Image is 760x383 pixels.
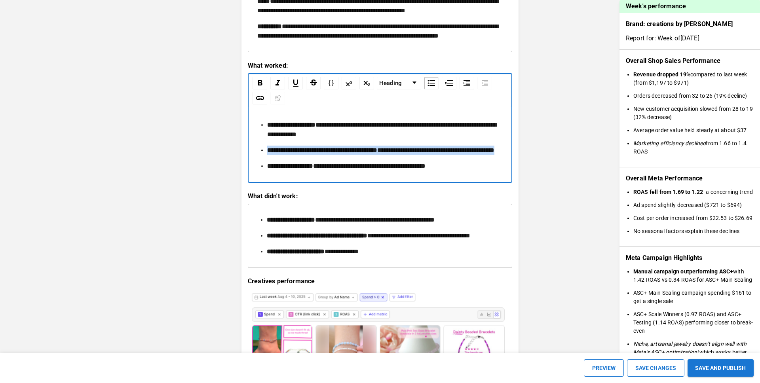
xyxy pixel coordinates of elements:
button: PREVIEW [584,359,624,377]
div: Strikethrough [306,77,321,89]
p: Brand: creations by [PERSON_NAME] [626,19,754,29]
li: ASC+ Scale Winners (0.97 ROAS) and ASC+ Testing (1.14 ROAS) performing closer to break-even [633,310,754,335]
div: Bold [253,77,267,89]
div: rdw-list-control [422,77,494,89]
strong: Revenue dropped 19% [633,71,690,78]
div: Underline [288,77,303,89]
div: Monospace [324,77,338,89]
button: SAVE AND PUBLISH [688,359,754,377]
li: Orders decreased from 32 to 26 (19% decline) [633,92,754,100]
p: What worked: [248,62,512,70]
li: from 1.66 to 1.4 ROAS [633,139,754,156]
li: No seasonal factors explain these declines [633,227,754,235]
li: Cost per order increased from $22.53 to $26.69 [633,214,754,222]
div: rdw-editor [257,215,503,256]
div: Subscript [359,77,374,89]
li: (which works better for mass-market products) [633,340,754,365]
div: Outdent [477,77,492,89]
li: Average order value held steady at about $37 [633,126,754,135]
div: rdw-toolbar [249,74,511,107]
p: Report for: Week of [DATE] [626,34,754,43]
p: Week's performance [626,2,686,11]
p: What didn't work: [248,192,512,201]
div: rdw-editor [258,120,503,171]
div: rdw-wrapper [249,74,511,182]
div: Unlink [270,92,285,104]
li: with 1.42 ROAS vs 0.34 ROAS for ASC+ Main Scaling [633,267,754,284]
p: Creatives performance [248,277,512,286]
div: Ordered [442,77,456,89]
div: Superscript [342,77,356,89]
div: Unordered [424,77,439,89]
p: Overall Shop Sales Performance [626,56,754,66]
div: rdw-wrapper [248,204,512,267]
a: Block Type [377,77,421,89]
div: rdw-block-control [376,77,422,89]
button: SAVE CHANGES [627,359,684,377]
li: Ad spend slightly decreased ($721 to $694) [633,201,754,209]
p: Meta Campaign Highlights [626,253,754,263]
div: Indent [460,77,474,89]
strong: Manual campaign outperforming ASC+ [633,268,733,275]
li: New customer acquisition slowed from 28 to 19 (32% decrease) [633,105,754,121]
li: compared to last week (from $1,197 to $971) [633,70,754,87]
strong: ROAS fell from 1.69 to 1.22 [633,189,703,195]
li: ASC+ Main Scaling campaign spending $161 to get a single sale [633,289,754,305]
div: rdw-link-control [251,92,287,104]
em: Niche, artisanal jewelry doesn't align well with Meta's ASC+ optimization [633,341,747,355]
em: Marketing efficiency declined [633,140,706,146]
li: - a concerning trend [633,188,754,196]
div: rdw-inline-control [251,77,376,89]
div: Italic [270,77,285,89]
div: Link [253,92,267,104]
div: rdw-dropdown [377,77,421,89]
p: Overall Meta Performance [626,174,754,183]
